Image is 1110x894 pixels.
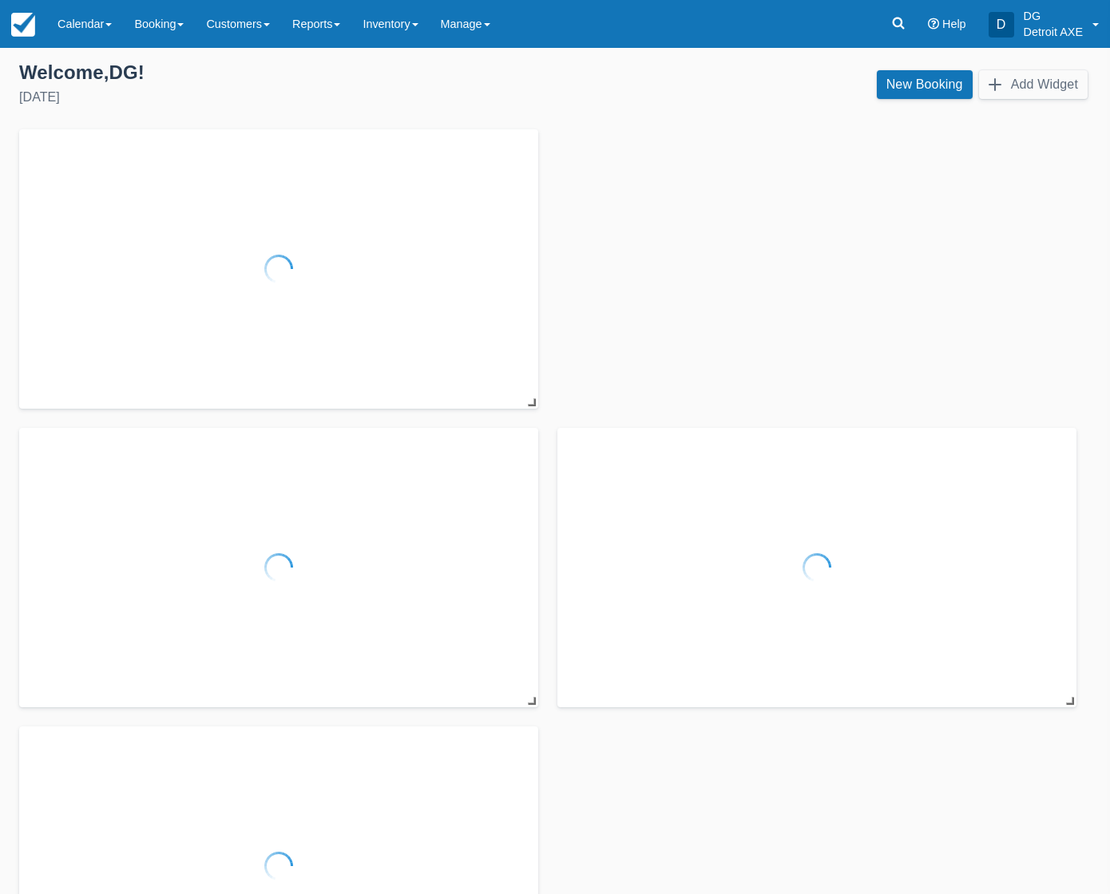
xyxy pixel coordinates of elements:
button: Add Widget [979,70,1088,99]
p: DG [1024,8,1083,24]
p: Detroit AXE [1024,24,1083,40]
img: checkfront-main-nav-mini-logo.png [11,13,35,37]
a: New Booking [877,70,973,99]
div: Welcome , DG ! [19,61,542,85]
i: Help [928,18,939,30]
span: Help [942,18,966,30]
div: D [989,12,1014,38]
div: [DATE] [19,88,542,107]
